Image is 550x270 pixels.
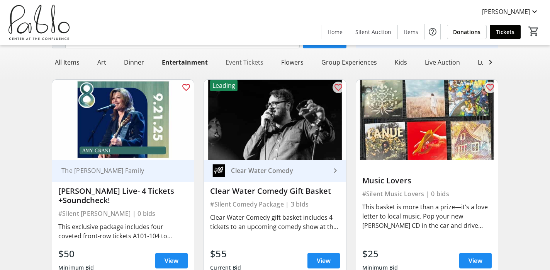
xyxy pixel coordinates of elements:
img: Music Lovers [356,80,498,160]
img: Clear Water Comedy Gift Basket [204,80,346,160]
div: #Silent Comedy Package | 3 bids [210,199,340,210]
span: View [469,256,482,265]
div: Art [94,55,109,70]
div: The [PERSON_NAME] Family [58,167,178,174]
mat-icon: favorite_outline [485,83,495,92]
a: Clear Water ComedyClear Water Comedy [204,160,346,182]
mat-icon: favorite_outline [334,83,343,92]
span: View [317,256,331,265]
img: Amy Grant Live- 4 Tickets +Soundcheck! [52,80,194,160]
div: Event Tickets [222,55,267,70]
div: $50 [58,247,94,261]
div: All Items [52,55,83,70]
mat-icon: keyboard_arrow_right [331,166,340,175]
span: Silent Auction [355,28,391,36]
span: [PERSON_NAME] [482,7,530,16]
div: This basket is more than a prize—it’s a love letter to local music. Pop your new [PERSON_NAME] CD... [362,202,492,230]
div: Flowers [278,55,307,70]
span: Items [404,28,418,36]
a: Tickets [490,25,521,39]
button: Help [425,24,440,39]
div: Clear Water Comedy gift basket includes 4 tickets to an upcoming comedy show at the Plus and enjo... [210,213,340,231]
div: Luxury [475,55,501,70]
div: Entertainment [159,55,211,70]
button: [PERSON_NAME] [476,5,545,18]
a: Items [398,25,424,39]
div: This exclusive package includes four coveted front-row tickets A101-104 to [PERSON_NAME] performa... [58,222,188,241]
div: Kids [392,55,410,70]
div: Music Lovers [362,176,492,185]
div: Leading [210,80,238,91]
div: Clear Water Comedy [228,167,330,174]
div: Clear Water Comedy Gift Basket [210,186,340,196]
div: #Silent Music Lovers | 0 bids [362,188,492,199]
a: View [459,253,492,268]
div: #Silent [PERSON_NAME] | 0 bids [58,208,188,219]
button: Cart [527,24,541,38]
div: Group Experiences [318,55,380,70]
img: Pablo Center's Logo [5,3,73,42]
a: Silent Auction [349,25,397,39]
a: View [307,253,340,268]
a: Home [321,25,349,39]
mat-icon: favorite_outline [182,83,191,92]
img: Clear Water Comedy [210,162,228,179]
button: Filter [303,33,346,48]
span: Home [328,28,343,36]
span: Tickets [496,28,514,36]
div: $25 [362,247,398,261]
span: View [165,256,178,265]
a: Donations [447,25,487,39]
div: [PERSON_NAME] Live- 4 Tickets +Soundcheck! [58,186,188,205]
div: Dinner [121,55,147,70]
div: Live Auction [422,55,463,70]
a: View [155,253,188,268]
div: $55 [210,247,241,261]
span: Donations [453,28,480,36]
